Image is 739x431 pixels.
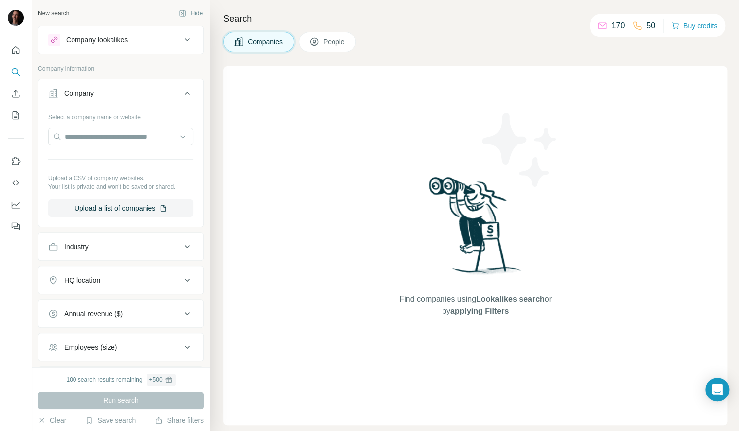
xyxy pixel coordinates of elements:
[64,309,123,319] div: Annual revenue ($)
[38,268,203,292] button: HQ location
[8,174,24,192] button: Use Surfe API
[38,81,203,109] button: Company
[64,275,100,285] div: HQ location
[172,6,210,21] button: Hide
[64,242,89,251] div: Industry
[38,335,203,359] button: Employees (size)
[476,295,545,303] span: Lookalikes search
[396,293,554,317] span: Find companies using or by
[424,174,527,284] img: Surfe Illustration - Woman searching with binoculars
[8,85,24,103] button: Enrich CSV
[8,217,24,235] button: Feedback
[8,152,24,170] button: Use Surfe on LinkedIn
[64,342,117,352] div: Employees (size)
[223,12,727,26] h4: Search
[8,41,24,59] button: Quick start
[38,9,69,18] div: New search
[48,109,193,122] div: Select a company name or website
[48,199,193,217] button: Upload a list of companies
[476,106,564,194] img: Surfe Illustration - Stars
[705,378,729,401] div: Open Intercom Messenger
[38,64,204,73] p: Company information
[38,235,203,258] button: Industry
[8,63,24,81] button: Search
[611,20,625,32] p: 170
[8,107,24,124] button: My lists
[323,37,346,47] span: People
[66,374,175,386] div: 100 search results remaining
[66,35,128,45] div: Company lookalikes
[64,88,94,98] div: Company
[450,307,509,315] span: applying Filters
[155,415,204,425] button: Share filters
[671,19,717,33] button: Buy credits
[38,302,203,325] button: Annual revenue ($)
[248,37,284,47] span: Companies
[48,182,193,191] p: Your list is private and won't be saved or shared.
[8,10,24,26] img: Avatar
[48,174,193,182] p: Upload a CSV of company websites.
[85,415,136,425] button: Save search
[149,375,163,384] div: + 500
[38,28,203,52] button: Company lookalikes
[646,20,655,32] p: 50
[8,196,24,214] button: Dashboard
[38,415,66,425] button: Clear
